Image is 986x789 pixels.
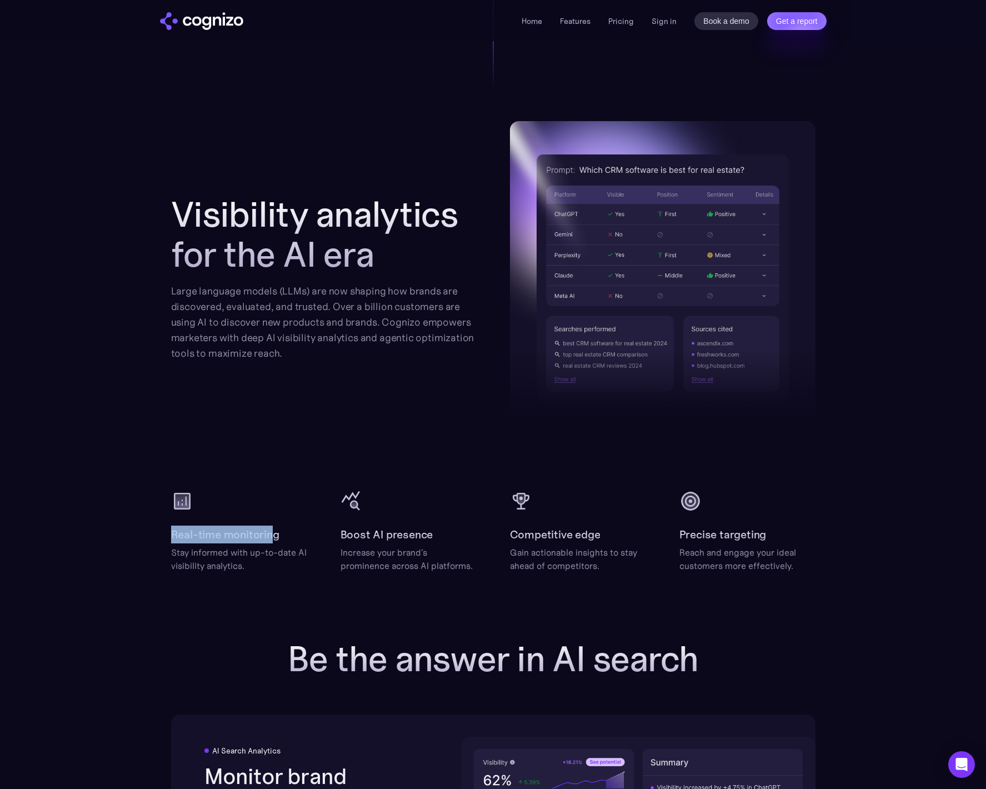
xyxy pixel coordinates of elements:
h2: Real-time monitoring [171,526,279,543]
h2: Precise targeting [679,526,767,543]
a: Sign in [652,14,677,28]
div: AI Search Analytics [212,746,281,755]
img: cup icon [510,490,532,512]
img: target icon [679,490,702,512]
div: Large language models (LLMs) are now shaping how brands are discovered, evaluated, and trusted. O... [171,283,477,361]
div: Open Intercom Messenger [948,751,975,778]
a: home [160,12,243,30]
a: Pricing [608,16,634,26]
div: Increase your brand's prominence across AI platforms. [341,546,477,572]
a: Home [522,16,542,26]
h2: Competitive edge [510,526,600,543]
div: Reach and engage your ideal customers more effectively. [679,546,815,572]
a: Get a report [767,12,827,30]
h2: Be the answer in AI search [271,639,715,679]
img: query stats icon [341,490,363,512]
a: Features [560,16,590,26]
img: cognizo logo [160,12,243,30]
img: analytics icon [171,490,193,512]
h2: Boost AI presence [341,526,433,543]
a: Book a demo [694,12,758,30]
div: Stay informed with up-to-date AI visibility analytics. [171,546,307,572]
h2: Visibility analytics for the AI era [171,194,477,274]
div: Gain actionable insights to stay ahead of competitors. [510,546,646,572]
